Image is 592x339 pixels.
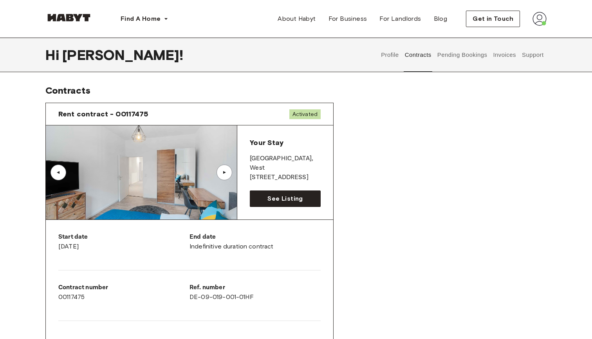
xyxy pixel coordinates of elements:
p: End date [190,232,321,242]
a: See Listing [250,190,321,207]
span: Get in Touch [473,14,513,24]
span: [PERSON_NAME] ! [62,47,183,63]
button: Support [521,38,545,72]
span: Blog [434,14,448,24]
a: For Business [322,11,374,27]
img: Image of the room [46,125,237,219]
div: ▲ [220,170,228,175]
p: [STREET_ADDRESS] [250,173,321,182]
span: Rent contract - 00117475 [58,109,148,119]
span: Your Stay [250,138,283,147]
a: About Habyt [271,11,322,27]
span: Activated [289,109,321,119]
p: [GEOGRAPHIC_DATA] , West [250,154,321,173]
span: Find A Home [121,14,161,24]
img: Habyt [45,14,92,22]
a: For Landlords [373,11,427,27]
button: Pending Bookings [436,38,488,72]
p: Contract number [58,283,190,292]
div: 00117475 [58,283,190,302]
p: Start date [58,232,190,242]
span: For Landlords [379,14,421,24]
button: Get in Touch [466,11,520,27]
div: user profile tabs [378,38,547,72]
span: See Listing [267,194,303,203]
p: Ref. number [190,283,321,292]
div: ▲ [54,170,62,175]
button: Invoices [492,38,517,72]
span: About Habyt [278,14,316,24]
div: [DATE] [58,232,190,251]
div: Indefinitive duration contract [190,232,321,251]
img: avatar [532,12,547,26]
button: Contracts [404,38,432,72]
span: For Business [328,14,367,24]
div: DE-09-019-001-01HF [190,283,321,302]
span: Contracts [45,85,90,96]
a: Blog [428,11,454,27]
span: Hi [45,47,62,63]
button: Profile [380,38,400,72]
button: Find A Home [114,11,175,27]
